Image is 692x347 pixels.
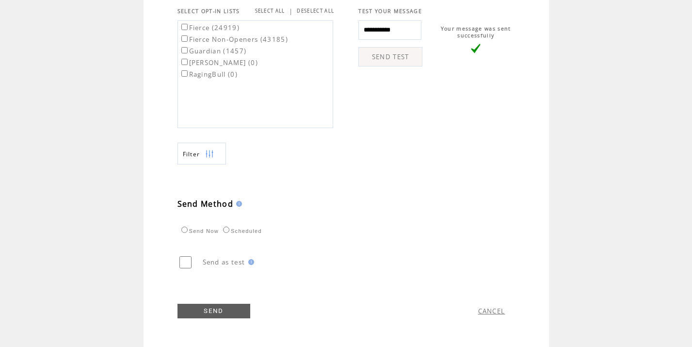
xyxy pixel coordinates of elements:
a: SELECT ALL [255,8,285,14]
input: Guardian (1457) [181,47,188,53]
span: Show filters [183,150,200,158]
a: CANCEL [478,307,505,315]
input: Fierce (24919) [181,24,188,30]
span: Your message was sent successfully [441,25,511,39]
input: Scheduled [223,227,229,233]
span: SELECT OPT-IN LISTS [177,8,240,15]
label: Send Now [179,228,219,234]
label: RagingBull (0) [179,70,238,79]
span: Send Method [177,198,234,209]
span: Send as test [203,258,245,266]
label: Fierce Non-Openers (43185) [179,35,289,44]
span: TEST YOUR MESSAGE [358,8,422,15]
img: filters.png [205,143,214,165]
img: vLarge.png [471,44,481,53]
label: Guardian (1457) [179,47,247,55]
input: Send Now [181,227,188,233]
span: | [289,7,293,16]
label: [PERSON_NAME] (0) [179,58,258,67]
a: SEND TEST [358,47,422,66]
input: RagingBull (0) [181,70,188,77]
label: Fierce (24919) [179,23,240,32]
a: DESELECT ALL [297,8,334,14]
input: [PERSON_NAME] (0) [181,59,188,65]
label: Scheduled [221,228,262,234]
a: Filter [177,143,226,165]
img: help.gif [245,259,254,265]
img: help.gif [233,201,242,207]
input: Fierce Non-Openers (43185) [181,35,188,42]
a: SEND [177,304,250,318]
